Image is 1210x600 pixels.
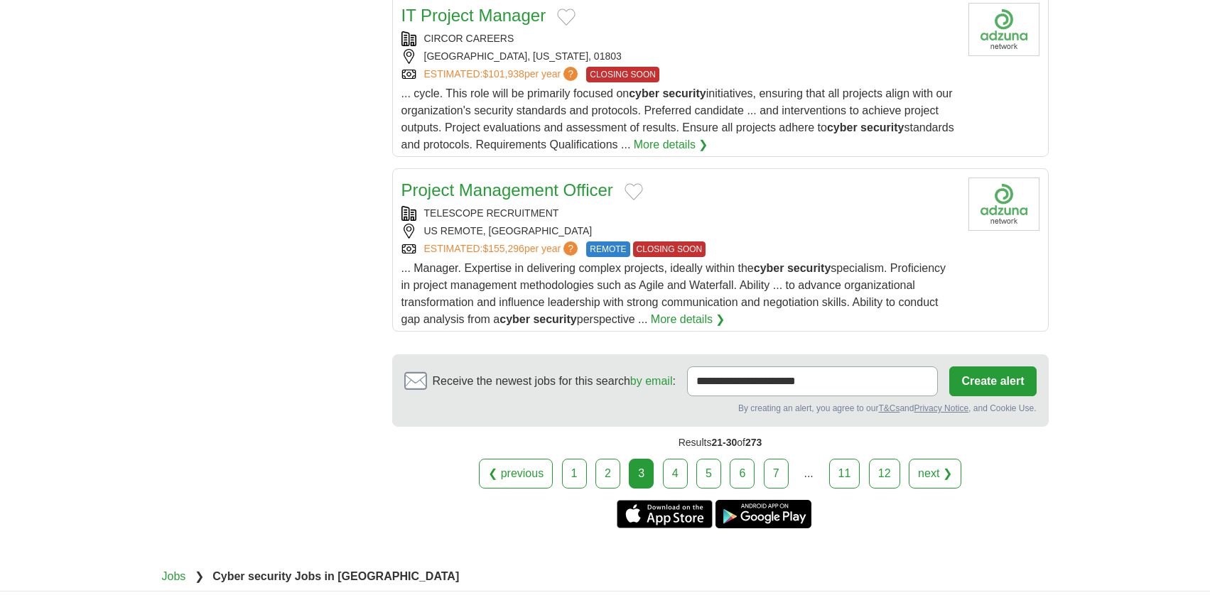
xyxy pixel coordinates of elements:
[586,241,630,257] span: REMOTE
[914,403,968,413] a: Privacy Notice
[586,67,659,82] span: CLOSING SOON
[634,136,708,153] a: More details ❯
[533,313,576,325] strong: security
[754,262,784,274] strong: cyber
[794,459,823,488] div: ...
[869,459,900,489] a: 12
[949,366,1036,396] button: Create alert
[715,500,811,528] a: Get the Android app
[401,49,957,64] div: [GEOGRAPHIC_DATA], [US_STATE], 01803
[630,375,673,387] a: by email
[663,459,688,489] a: 4
[860,121,904,133] strong: security
[401,6,546,25] a: IT Project Manager
[401,206,957,221] div: TELESCOPE RECRUITMENT
[651,311,725,328] a: More details ❯
[563,67,578,81] span: ?
[401,31,957,46] div: CIRCOR CAREERS
[401,180,613,200] a: Project Management Officer
[625,183,643,200] button: Add to favorite jobs
[212,570,459,582] strong: Cyber security Jobs in [GEOGRAPHIC_DATA]
[629,459,654,489] div: 3
[195,570,204,582] span: ❯
[909,459,961,489] a: next ❯
[562,459,587,489] a: 1
[629,87,659,99] strong: cyber
[482,68,524,80] span: $101,938
[764,459,789,489] a: 7
[595,459,620,489] a: 2
[424,241,581,257] a: ESTIMATED:$155,296per year?
[499,313,530,325] strong: cyber
[162,570,186,582] a: Jobs
[617,500,713,528] a: Get the iPhone app
[557,9,576,26] button: Add to favorite jobs
[563,241,578,256] span: ?
[401,262,946,325] span: ... Manager. Expertise in delivering complex projects, ideally within the specialism. Proficiency...
[424,67,581,82] a: ESTIMATED:$101,938per year?
[968,3,1039,56] img: Company logo
[696,459,721,489] a: 5
[482,243,524,254] span: $155,296
[392,427,1049,459] div: Results of
[827,121,858,133] strong: cyber
[404,402,1037,415] div: By creating an alert, you agree to our and , and Cookie Use.
[633,241,706,257] span: CLOSING SOON
[787,262,831,274] strong: security
[745,437,762,448] span: 273
[662,87,706,99] strong: security
[401,224,957,239] div: US REMOTE, [GEOGRAPHIC_DATA]
[479,459,553,489] a: ❮ previous
[878,403,900,413] a: T&Cs
[829,459,860,489] a: 11
[730,459,755,489] a: 6
[401,87,954,151] span: ... cycle. This role will be primarily focused on initiatives, ensuring that all projects align w...
[433,373,676,390] span: Receive the newest jobs for this search :
[711,437,737,448] span: 21-30
[968,178,1039,231] img: Company logo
